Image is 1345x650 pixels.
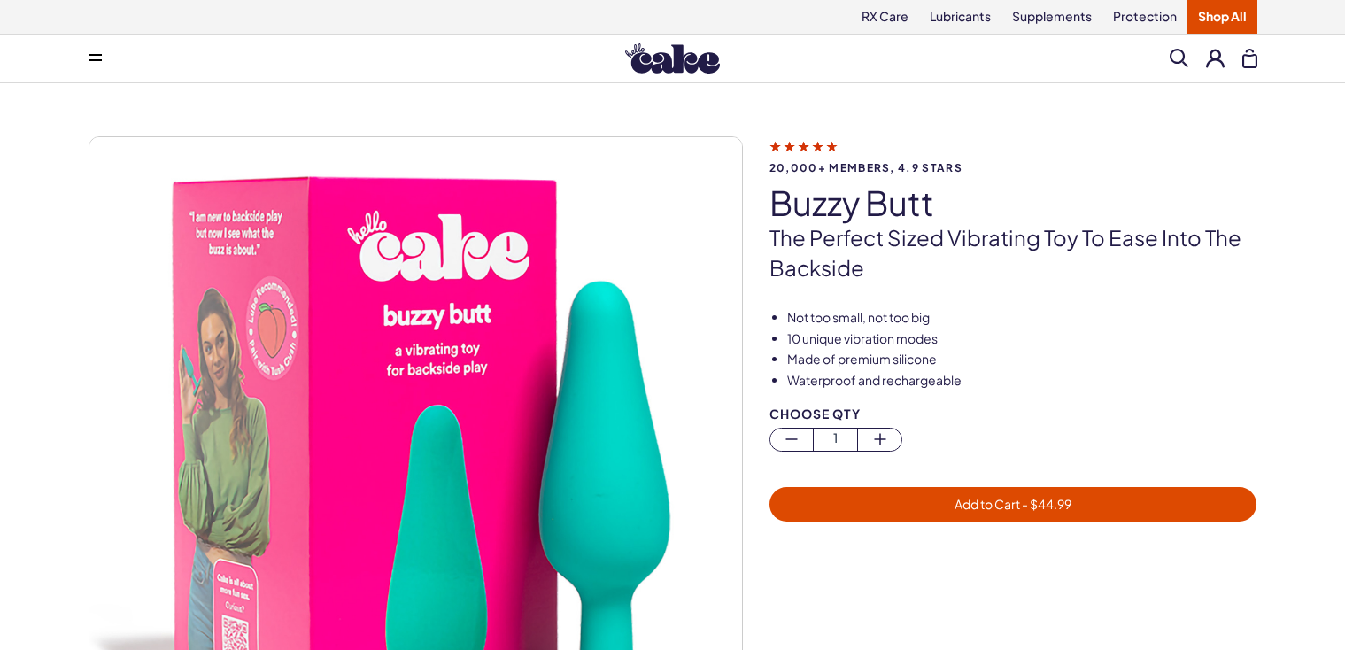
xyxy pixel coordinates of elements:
[814,429,857,449] span: 1
[769,223,1257,282] p: The perfect sized vibrating toy to ease into the backside
[769,487,1257,522] button: Add to Cart - $44.99
[625,43,720,74] img: Hello Cake
[769,407,1257,421] div: Choose Qty
[787,372,1257,390] li: Waterproof and rechargeable
[787,351,1257,368] li: Made of premium silicone
[1020,496,1071,512] span: - $ 44.99
[787,309,1257,327] li: Not too small, not too big
[955,496,1071,512] span: Add to Cart
[787,330,1257,348] li: 10 unique vibration modes
[769,162,1257,174] span: 20,000+ members, 4.9 stars
[769,138,1257,174] a: 20,000+ members, 4.9 stars
[769,184,1257,221] h1: buzzy butt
